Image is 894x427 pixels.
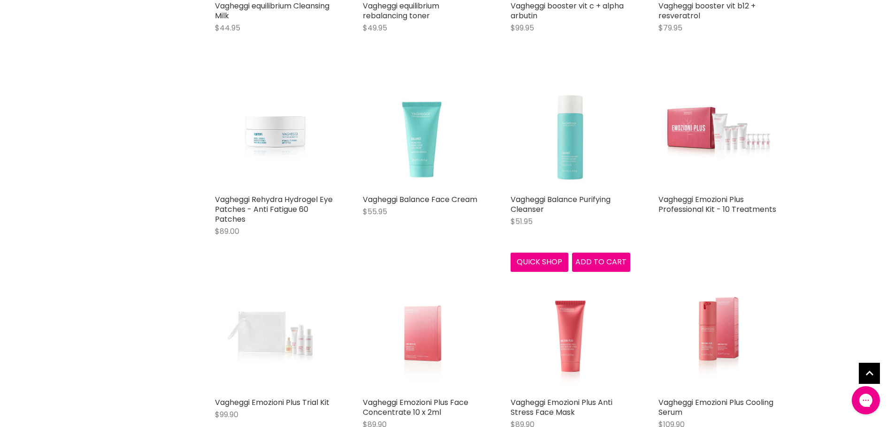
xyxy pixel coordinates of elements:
[658,194,776,215] a: Vagheggi Emozioni Plus Professional Kit - 10 Treatments
[363,397,468,418] a: Vagheggi Emozioni Plus Face Concentrate 10 x 2ml
[363,206,387,217] span: $55.95
[215,409,238,420] span: $99.90
[215,194,333,225] a: Vagheggi Rehydra Hydrogel Eye Patches - Anti Fatigue 60 Patches
[215,397,329,408] a: Vagheggi Emozioni Plus Trial Kit
[511,22,534,33] span: $99.95
[575,256,627,267] span: Add to cart
[215,273,335,393] a: Vagheggi Emozioni Plus Trial Kit
[511,273,630,393] a: Vagheggi Emozioni Plus Anti Stress Face Mask
[572,253,630,271] button: Add to cart
[363,22,387,33] span: $49.95
[382,273,462,393] img: Vagheggi Emozioni Plus Face Concentrate 10 x 2ml
[363,273,482,393] a: Vagheggi Emozioni Plus Face Concentrate 10 x 2ml
[658,397,773,418] a: Vagheggi Emozioni Plus Cooling Serum
[678,273,758,393] img: Vagheggi Emozioni Plus Cooling Serum
[530,273,610,393] img: Vagheggi Emozioni Plus Anti Stress Face Mask
[658,273,778,393] a: Vagheggi Emozioni Plus Cooling Serum
[511,70,630,190] img: Vagheggi Balance Purifying Cleanser
[363,194,477,205] a: Vagheggi Balance Face Cream
[511,253,569,271] button: Quick shop
[363,70,482,190] img: Vagheggi Balance Face Cream
[215,293,335,373] img: Vagheggi Emozioni Plus Trial Kit
[658,0,756,21] a: Vagheggi booster vit b12 + resveratrol
[511,216,533,227] span: $51.95
[215,70,335,190] img: Vagheggi Rehydra Hydrogel Eye Patches - Anti Fatigue 60 Patches
[215,22,240,33] span: $44.95
[847,383,885,418] iframe: Gorgias live chat messenger
[511,194,611,215] a: Vagheggi Balance Purifying Cleanser
[511,0,624,21] a: Vagheggi booster vit c + alpha arbutin
[511,397,612,418] a: Vagheggi Emozioni Plus Anti Stress Face Mask
[658,22,682,33] span: $79.95
[215,226,239,237] span: $89.00
[215,0,329,21] a: Vagheggi equilibrium Cleansing Milk
[658,70,778,190] a: Vagheggi Emozioni Plus Professional Kit - 10 Treatments
[658,90,778,170] img: Vagheggi Emozioni Plus Professional Kit - 10 Treatments
[363,0,439,21] a: Vagheggi equilibrium rebalancing toner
